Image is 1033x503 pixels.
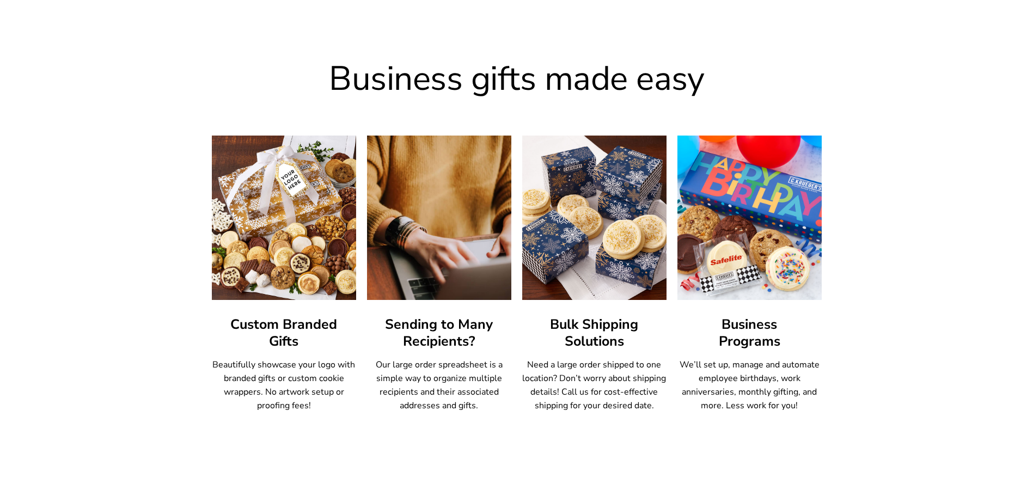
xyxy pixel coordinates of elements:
[212,136,356,300] img: Custom Branded Gifts
[522,136,667,300] img: Bulk Shipping Solutions
[367,316,511,350] h3: Sending to Many Recipients?
[677,316,822,350] h3: Business Programs
[367,358,511,413] p: Our large order spreadsheet is a simple way to organize multiple recipients and their associated ...
[212,60,822,97] h2: Business gifts made easy
[367,136,511,300] img: Sending to Many Recipients?
[522,358,667,413] p: Need a large order shipped to one location? Don’t worry about shipping details! Call us for cost-...
[677,358,822,413] p: We’ll set up, manage and automate employee birthdays, work anniversaries, monthly gifting, and mo...
[212,316,356,350] h3: Custom Branded Gifts
[212,358,356,413] p: Beautifully showcase your logo with branded gifts or custom cookie wrappers. No artwork setup or ...
[522,316,667,350] h3: Bulk Shipping Solutions
[677,136,822,300] img: Business Programs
